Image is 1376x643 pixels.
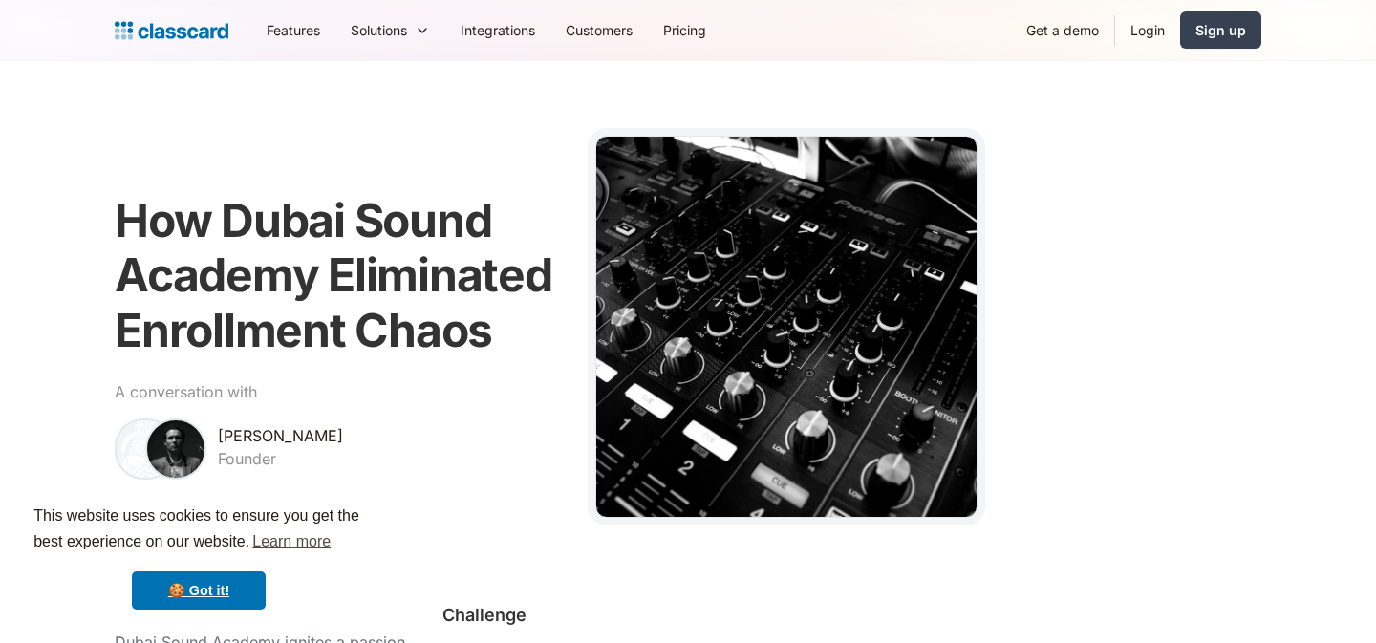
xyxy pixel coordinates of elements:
[33,504,364,556] span: This website uses cookies to ensure you get the best experience on our website.
[132,571,266,610] a: dismiss cookie message
[442,602,527,628] h2: Challenge
[1195,20,1246,40] div: Sign up
[1011,9,1114,52] a: Get a demo
[648,9,721,52] a: Pricing
[115,17,228,44] a: home
[1115,9,1180,52] a: Login
[1180,11,1261,49] a: Sign up
[335,9,445,52] div: Solutions
[115,380,257,403] div: A conversation with
[15,486,382,628] div: cookieconsent
[251,9,335,52] a: Features
[351,20,407,40] div: Solutions
[115,193,565,358] h1: How Dubai Sound Academy Eliminated Enrollment Chaos
[249,527,333,556] a: learn more about cookies
[218,424,343,447] div: [PERSON_NAME]
[550,9,648,52] a: Customers
[445,9,550,52] a: Integrations
[218,447,276,470] div: Founder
